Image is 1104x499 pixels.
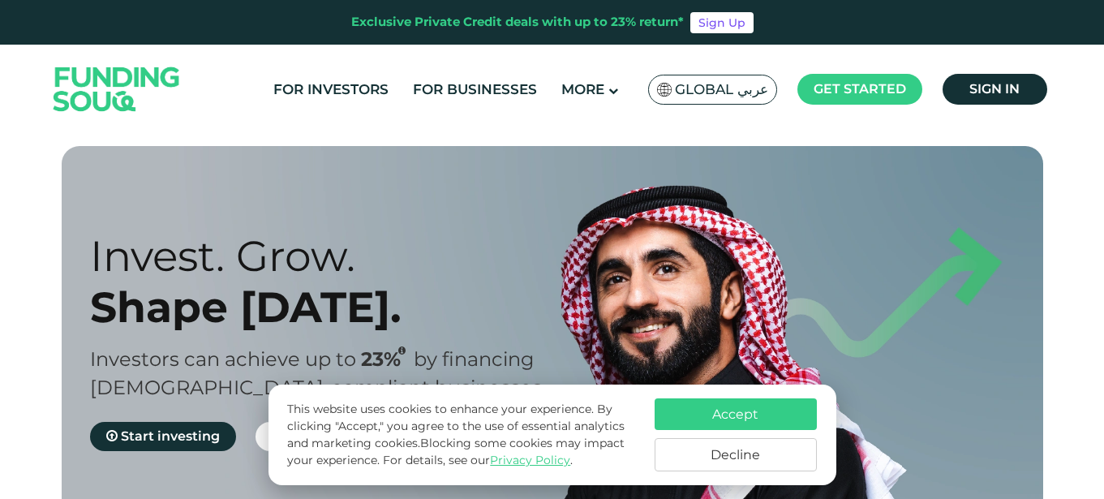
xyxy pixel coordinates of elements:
div: Invest. Grow. [90,230,581,282]
button: Accept [655,398,817,430]
span: Get started [814,81,906,97]
span: Sign in [969,81,1020,97]
a: Get funded [256,422,378,451]
img: SA Flag [657,83,672,97]
p: This website uses cookies to enhance your experience. By clicking "Accept," you agree to the use ... [287,401,638,469]
div: Shape [DATE]. [90,282,581,333]
span: Global عربي [675,80,768,99]
span: Investors can achieve up to [90,347,356,371]
a: Privacy Policy [490,453,570,467]
i: 23% IRR (expected) ~ 15% Net yield (expected) [398,346,406,355]
a: Sign in [943,74,1047,105]
img: Logo [37,48,196,130]
a: For Businesses [409,76,541,103]
a: Start investing [90,422,236,451]
button: Decline [655,438,817,471]
span: More [561,81,604,97]
div: Exclusive Private Credit deals with up to 23% return* [351,13,684,32]
a: For Investors [269,76,393,103]
span: 23% [361,347,414,371]
span: For details, see our . [383,453,573,467]
span: Start investing [121,428,220,444]
span: Blocking some cookies may impact your experience. [287,436,625,467]
a: Sign Up [690,12,754,33]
